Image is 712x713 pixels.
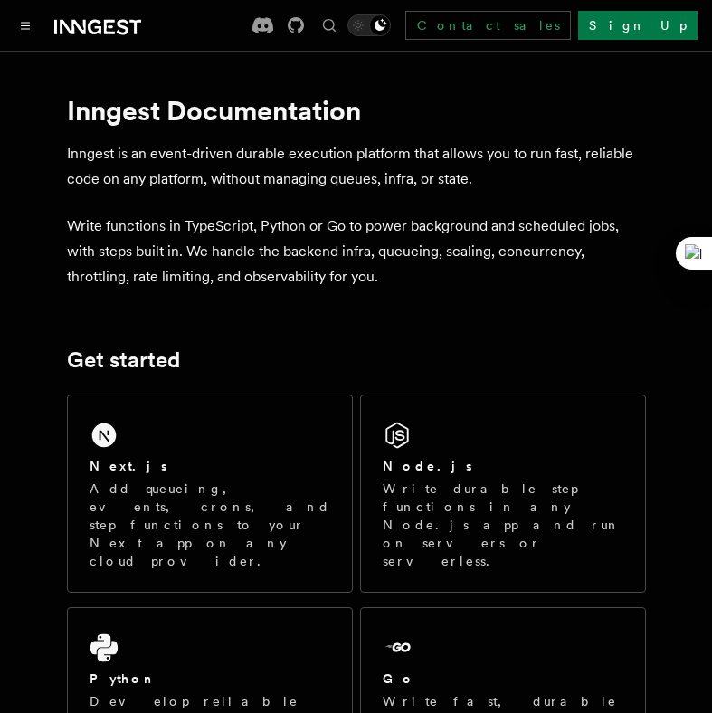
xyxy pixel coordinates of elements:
[67,395,353,593] a: Next.jsAdd queueing, events, crons, and step functions to your Next app on any cloud provider.
[67,94,646,127] h1: Inngest Documentation
[383,670,415,688] h2: Go
[67,214,646,290] p: Write functions in TypeScript, Python or Go to power background and scheduled jobs, with steps bu...
[383,480,623,570] p: Write durable step functions in any Node.js app and run on servers or serverless.
[360,395,646,593] a: Node.jsWrite durable step functions in any Node.js app and run on servers or serverless.
[90,457,167,475] h2: Next.js
[347,14,391,36] button: Toggle dark mode
[14,14,36,36] button: Toggle navigation
[405,11,571,40] a: Contact sales
[67,347,180,373] a: Get started
[90,670,157,688] h2: Python
[318,14,340,36] button: Find something...
[383,457,472,475] h2: Node.js
[67,141,646,192] p: Inngest is an event-driven durable execution platform that allows you to run fast, reliable code ...
[578,11,698,40] a: Sign Up
[90,480,330,570] p: Add queueing, events, crons, and step functions to your Next app on any cloud provider.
